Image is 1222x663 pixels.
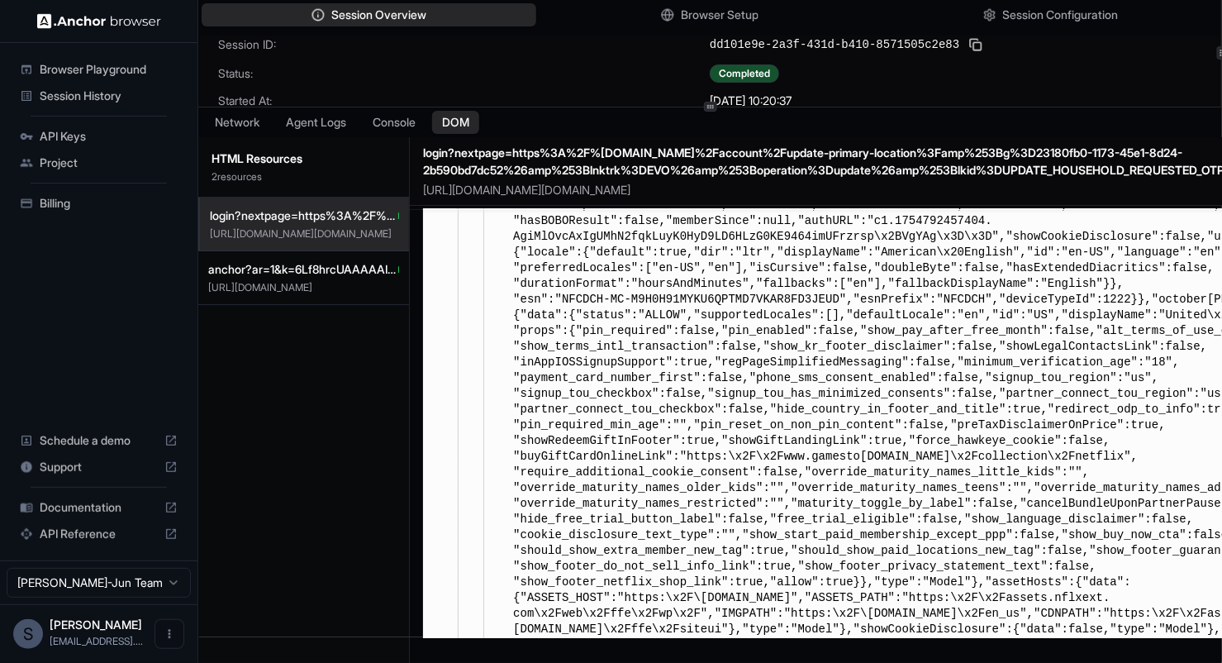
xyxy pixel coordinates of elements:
[860,387,1207,400] span: zed_consents":false,"partner_connect_tou_region":"
[210,227,399,241] p: [URL][DOMAIN_NAME][DOMAIN_NAME]
[13,619,43,649] div: S
[218,36,710,53] span: Session ID:
[40,195,178,212] span: Billing
[40,459,158,475] span: Support
[513,418,860,432] span: "pin_required_min_age":"","pin_reset_on_non_pin_co
[1003,7,1119,23] span: Session Configuration
[513,575,860,589] span: "show_footer_netflix_shop_link":true,"allow":true}
[860,560,1096,573] span: ter_privacy_statement_text":false,
[513,403,860,416] span: "partner_connect_tou_checkbox":false,"hide_country
[13,521,184,547] div: API Reference
[13,190,184,217] div: Billing
[40,61,178,78] span: Browser Playground
[681,7,758,23] span: Browser Setup
[40,155,178,171] span: Project
[13,123,184,150] div: API Keys
[218,93,710,109] span: Started At:
[860,481,1207,494] span: maturity_names_teens":"","override_maturity_names_
[513,607,860,620] span: com\x2Fweb\x2Fffe\x2Fwp\x2F","IMGPATH":"https:\x2F
[860,575,1131,589] span: },"type":"Model"},"assetHosts":{"data":
[513,340,860,353] span: "show_terms_intl_transaction":false,"show_kr_foote
[860,261,1207,274] span: e,"doubleByte":false,"hasExtendedDiacritics":false
[50,635,143,647] span: stilonx@gmail.com
[276,111,356,134] button: Agent Logs
[513,246,860,259] span: {"locale":{"default":true,"dir":"ltr","displayName
[40,88,178,104] span: Session History
[208,281,399,294] p: [URL][DOMAIN_NAME]
[860,434,1110,447] span: ":true,"force_hawkeye_cookie":false,
[212,170,396,184] p: 2 resource s
[860,513,1193,526] span: ligible":false,"show_language_disclaimer":false,
[860,403,1207,416] span: _in_footer_and_title":true,"redirect_odp_to_info":
[805,591,1110,604] span: "ASSETS_PATH":"https:\x2F\x2Fassets.nflxext.
[13,56,184,83] div: Browser Playground
[860,308,1207,322] span: efaultLocale":"en","id":"US","displayName":"United
[363,111,426,134] button: Console
[513,277,860,290] span: "durationFormat":"hoursAndMinutes","fallbacks":["e
[513,214,860,227] span: "hasBOBOResult":false,"memberSince":null,"authURL"
[860,324,1207,337] span: "show_pay_after_free_month":false,"alt_terms_of_us
[218,65,710,82] span: Status:
[13,454,184,480] div: Support
[513,560,860,573] span: "show_footer_do_not_sell_info_link":true,"show_foo
[860,607,1152,620] span: \[DOMAIN_NAME]\x2Fen_us","CDNPATH":"https:
[13,83,184,109] div: Session History
[513,293,860,306] span: "esn":"NFCDCH-MC-M9H0H91MYKU6QPTMD7VKAR8FD3JEUD","
[860,371,1158,384] span: nt_enabled":false,"signup_tou_region":"us",
[513,591,805,604] span: {"ASSETS_HOST":"https:\x2F\[DOMAIN_NAME]",
[513,513,860,526] span: "hide_free_trial_button_label":false,"free_trial_e
[513,528,860,541] span: "cookie_disclosure_text_type":"","show_start_paid_
[513,497,860,510] span: "override_maturity_names_restricted":"","maturity_
[860,246,1207,259] span: ":"American\x20English","id":"en-US","language":"e
[513,481,860,494] span: "override_maturity_names_older_kids":"","override_
[860,340,1207,353] span: r_disclaimer":false,"showLegalContactsLink":false,
[860,465,1089,479] span: e_maturity_names_little_kids":"",
[860,230,1207,243] span: sp\x2BVgYAg\x3D\x3D","showCookieDisclosure":false,
[50,618,142,632] span: Shi Yan-Jun
[710,93,792,109] span: [DATE] 10:20:37
[212,150,396,167] h3: HTML Resources
[513,355,860,369] span: "inAppIOSSignupSupport":true,"regPageSimplifiedMes
[210,207,398,224] span: login?nextpage=https%3A%2F%[DOMAIN_NAME]%2Faccount%2Fupdate-primary-location%3Famp%253Bg%3D23180f...
[13,494,184,521] div: Documentation
[513,450,860,463] span: "buyGiftCardOnlineLink":"https:\x2F\x2Fwww.gamesto
[860,277,1124,290] span: n"],"fallbackDisplayName":"English"}},
[710,36,959,53] span: dd101e9e-2a3f-431d-b410-8571505c2e83
[198,251,409,305] button: anchor?ar=1&k=6Lf8hrcUAAAAAIpQAFW2VFjtiYnThOjZOA5xvLyR&co=aHR0cHM6Ly93d3cubmV0ZmxpeC5jb206NDQz&hl...
[432,111,479,134] button: DOM
[860,355,1179,369] span: saging":false,"minimum_verification_age":"18",
[37,13,161,29] img: Anchor Logo
[513,465,860,479] span: "require_additional_cookie_consent":false,"overrid
[513,387,860,400] span: "signup_tou_checkbox":false,"signup_tou_has_minimi
[513,434,860,447] span: "showRedeemGiftInFooter":true,"showGiftLandingLink
[40,499,158,516] span: Documentation
[860,528,1207,541] span: membership_except_ppp":false,"show_buy_now_cta":fa
[513,622,874,636] span: [DOMAIN_NAME]\x2Fffe\x2Fsiteui"},"type":"Model"},"sh
[513,544,860,557] span: "should_show_extra_member_new_tag":true,"should_sh
[860,544,1207,557] span: ow_paid_locations_new_tag":false,"show_footer_guar
[155,619,184,649] button: Open menu
[860,450,1138,463] span: [DOMAIN_NAME]\x2Fcollection\x2Fnetflix",
[198,198,409,251] button: login?nextpage=https%3A%2F%[DOMAIN_NAME]%2Faccount%2Fupdate-primary-location%3Famp%253Bg%3D23180f...
[860,418,1166,432] span: ntent":false,"preTaxDisclaimerOnPrice":true,
[13,427,184,454] div: Schedule a demo
[208,261,398,278] span: anchor?ar=1&k=6Lf8hrcUAAAAAIpQAFW2VFjtiYnThOjZOA5xvLyR&co=aHR0cHM6Ly93d3cubmV0ZmxpeC5jb206NDQz&hl...
[874,622,1221,636] span: owCookieDisclosure":{"data":false,"type":"Model"},
[40,526,158,542] span: API Reference
[1207,261,1214,274] span: ,
[40,128,178,145] span: API Keys
[513,261,860,274] span: "preferredLocales":["en-US","en"],"isCursive":fals
[513,371,860,384] span: "payment_card_number_first":false,"phone_sms_conse
[513,324,860,337] span: "props":{"pin_required":false,"pin_enabled":false,
[40,432,158,449] span: Schedule a demo
[710,64,779,83] div: Completed
[860,293,1207,306] span: esnPrefix":"NFCDCH","deviceTypeId":1222}},"october
[331,7,426,23] span: Session Overview
[860,497,1207,510] span: toggle_by_label":false,"cancelBundleUponPartnerPau
[205,111,269,134] button: Network
[513,230,860,243] span: AgiMlOvcAxIgUMhN2fqkLuyK0HyD9LD6HLzG0KE9464imUFrzr
[513,308,860,322] span: {"data":{"status":"ALLOW","supportedLocales":[],"d
[860,214,992,227] span: :"c1.1754792457404.
[13,150,184,176] div: Project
